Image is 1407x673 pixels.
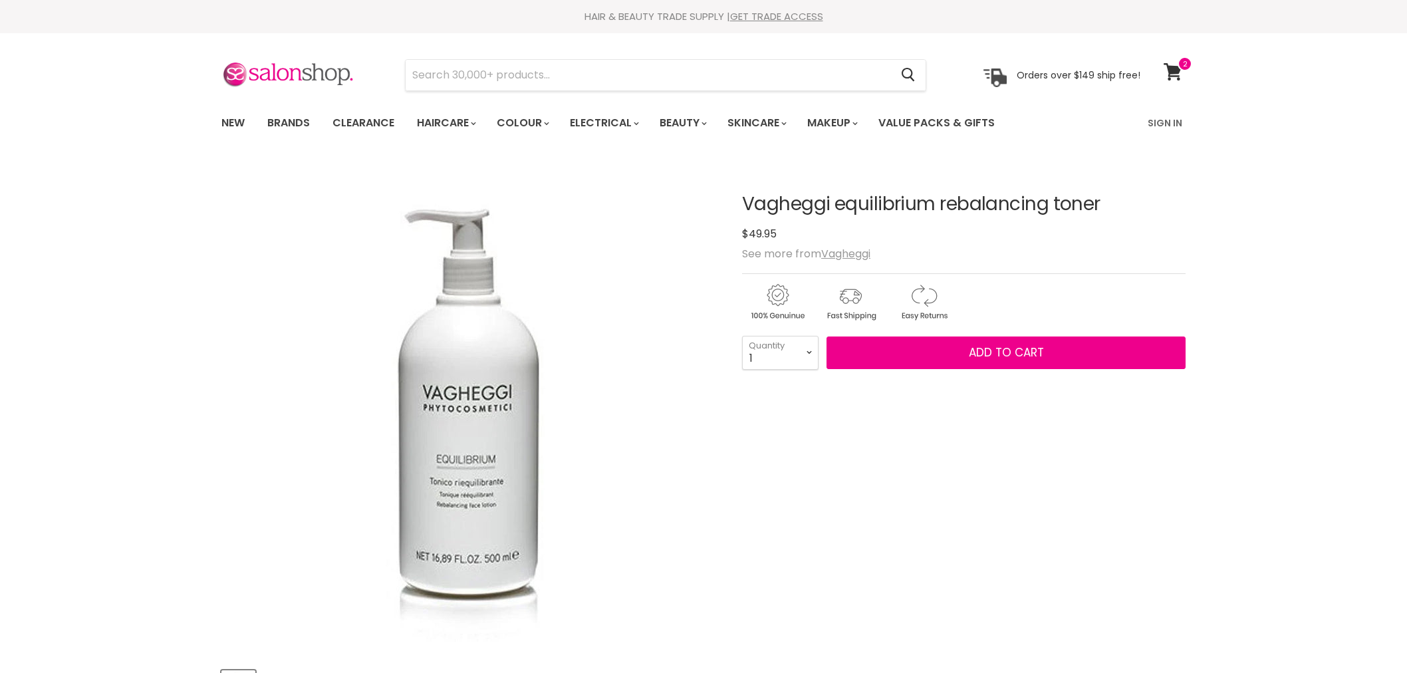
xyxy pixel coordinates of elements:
[405,59,926,91] form: Product
[888,282,959,323] img: returns.gif
[560,109,647,137] a: Electrical
[1140,109,1190,137] a: Sign In
[650,109,715,137] a: Beauty
[742,246,870,261] span: See more from
[742,282,813,323] img: genuine.gif
[717,109,795,137] a: Skincare
[797,109,866,137] a: Makeup
[205,104,1202,142] nav: Main
[322,109,404,137] a: Clearance
[730,9,823,23] a: GET TRADE ACCESS
[827,336,1186,370] button: Add to cart
[406,60,890,90] input: Search
[742,226,777,241] span: $49.95
[742,336,819,369] select: Quantity
[487,109,557,137] a: Colour
[868,109,1005,137] a: Value Packs & Gifts
[221,161,718,658] div: Vagheggi equilibrium rebalancing toner image. Click or Scroll to Zoom.
[257,109,320,137] a: Brands
[890,60,926,90] button: Search
[815,282,886,323] img: shipping.gif
[211,109,255,137] a: New
[211,104,1073,142] ul: Main menu
[1017,68,1140,80] p: Orders over $149 ship free!
[407,109,484,137] a: Haircare
[742,194,1186,215] h1: Vagheggi equilibrium rebalancing toner
[821,246,870,261] a: Vagheggi
[969,344,1044,360] span: Add to cart
[205,10,1202,23] div: HAIR & BEAUTY TRADE SUPPLY |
